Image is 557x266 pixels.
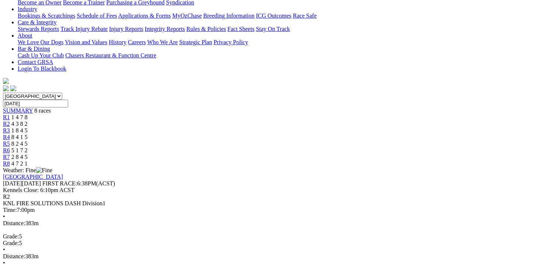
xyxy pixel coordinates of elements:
a: R7 [3,154,10,160]
img: logo-grsa-white.png [3,78,9,84]
span: • [3,260,5,266]
a: We Love Our Dogs [18,39,63,45]
a: Contact GRSA [18,59,53,65]
a: R1 [3,114,10,120]
a: Who We Are [147,39,178,45]
img: facebook.svg [3,85,9,91]
a: Privacy Policy [214,39,248,45]
a: Race Safe [293,13,316,19]
input: Select date [3,100,68,107]
span: 6:38PM(ACST) [42,180,115,187]
a: History [109,39,126,45]
a: Bookings & Scratchings [18,13,75,19]
a: Cash Up Your Club [18,52,64,58]
a: R4 [3,134,10,140]
div: About [18,39,554,46]
div: 7:00pm [3,207,554,213]
span: Weather: Fine [3,167,52,173]
span: 4 3 8 2 [11,121,28,127]
a: Integrity Reports [145,26,185,32]
a: ICG Outcomes [256,13,291,19]
div: 383m [3,220,554,227]
span: Grade: [3,240,19,246]
span: • [3,247,5,253]
span: • [3,213,5,220]
span: 5 1 7 2 [11,147,28,153]
a: Applications & Forms [118,13,171,19]
div: KNL FIRE SOLUTIONS DASH Division1 [3,200,554,207]
a: Fact Sheets [228,26,254,32]
span: [DATE] [3,180,41,187]
span: Grade: [3,233,19,240]
div: Bar & Dining [18,52,554,59]
span: 8 races [34,107,51,114]
a: R6 [3,147,10,153]
a: Careers [128,39,146,45]
a: Breeding Information [203,13,254,19]
span: 1 8 4 5 [11,127,28,134]
a: SUMMARY [3,107,33,114]
a: R3 [3,127,10,134]
div: Kennels Close: 6:10pm ACST [3,187,554,194]
span: 1 4 7 8 [11,114,28,120]
img: twitter.svg [10,85,16,91]
a: Track Injury Rebate [60,26,107,32]
span: FIRST RACE: [42,180,77,187]
a: Stay On Track [256,26,290,32]
span: [DATE] [3,180,22,187]
a: Care & Integrity [18,19,57,25]
a: Rules & Policies [186,26,226,32]
a: Chasers Restaurant & Function Centre [65,52,156,58]
a: R5 [3,141,10,147]
span: 4 7 2 1 [11,160,28,167]
span: 8 2 4 5 [11,141,28,147]
a: Schedule of Fees [77,13,117,19]
a: [GEOGRAPHIC_DATA] [3,174,63,180]
a: Login To Blackbook [18,65,66,72]
span: 2 8 4 5 [11,154,28,160]
span: Distance: [3,253,25,259]
a: Bar & Dining [18,46,50,52]
img: Fine [36,167,52,174]
a: Injury Reports [109,26,143,32]
a: R8 [3,160,10,167]
div: Industry [18,13,554,19]
a: About [18,32,32,39]
span: Distance: [3,220,25,226]
span: 8 4 1 5 [11,134,28,140]
a: Stewards Reports [18,26,59,32]
a: Strategic Plan [179,39,212,45]
div: 383m [3,253,554,260]
span: Time: [3,207,17,213]
a: Industry [18,6,37,12]
div: 5 [3,233,554,240]
div: 5 [3,240,554,247]
a: R2 [3,121,10,127]
a: MyOzChase [172,13,202,19]
a: Vision and Values [65,39,107,45]
div: Care & Integrity [18,26,554,32]
span: R2 [3,194,10,200]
